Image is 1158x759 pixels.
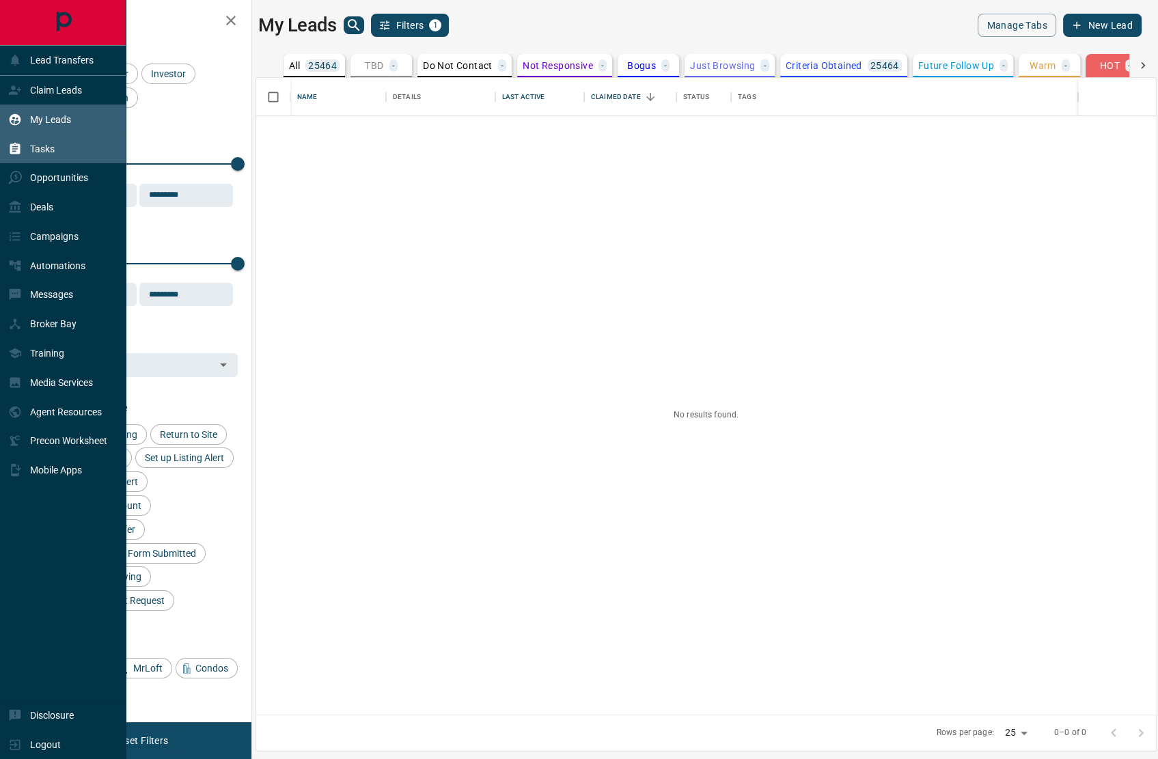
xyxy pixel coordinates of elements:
button: Sort [641,87,660,107]
div: Return to Site [150,424,227,445]
p: HOT [1100,61,1120,70]
p: - [392,61,395,70]
h1: My Leads [258,14,337,36]
div: Tags [731,78,1078,116]
span: Condos [191,663,233,674]
p: All [289,61,300,70]
p: - [1064,61,1067,70]
div: Last Active [495,78,584,116]
span: Investor [146,68,191,79]
p: Future Follow Up [918,61,994,70]
div: Status [683,78,709,116]
p: - [1128,61,1131,70]
p: 25464 [308,61,337,70]
span: 1 [430,20,440,30]
p: - [501,61,504,70]
div: Condos [176,658,238,678]
p: - [763,61,766,70]
p: - [1002,61,1005,70]
div: Claimed Date [591,78,641,116]
div: Details [386,78,495,116]
div: 25 [1000,723,1032,743]
div: Last Active [502,78,544,116]
div: Name [297,78,318,116]
button: Open [214,355,233,374]
p: Bogus [627,61,656,70]
p: Rows per page: [937,727,994,739]
div: Name [290,78,386,116]
h2: Filters [44,14,238,30]
div: Status [676,78,731,116]
button: Filters1 [371,14,450,37]
p: Warm [1030,61,1056,70]
p: Not Responsive [523,61,593,70]
p: Just Browsing [690,61,755,70]
button: Reset Filters [104,729,177,752]
p: - [601,61,604,70]
p: - [664,61,667,70]
div: Investor [141,64,195,84]
button: search button [344,16,364,34]
div: Claimed Date [584,78,676,116]
p: 0–0 of 0 [1054,727,1086,739]
span: MrLoft [128,663,167,674]
span: Return to Site [155,429,222,440]
p: Criteria Obtained [786,61,862,70]
div: MrLoft [113,658,172,678]
button: New Lead [1063,14,1142,37]
button: Manage Tabs [978,14,1056,37]
p: TBD [365,61,383,70]
p: 25464 [870,61,899,70]
div: Set up Listing Alert [135,447,234,468]
span: Set up Listing Alert [140,452,229,463]
p: Do Not Contact [423,61,493,70]
div: Tags [738,78,756,116]
div: Details [393,78,421,116]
